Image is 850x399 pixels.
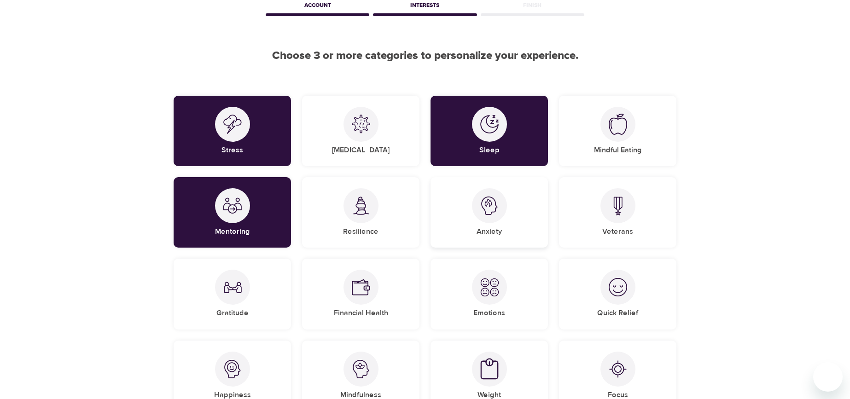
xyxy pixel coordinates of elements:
h5: Stress [221,145,243,155]
div: SleepSleep [431,96,548,166]
img: Focus [609,360,627,378]
div: StressStress [174,96,291,166]
img: Sleep [480,115,499,133]
img: Happiness [223,360,242,378]
h5: Mentoring [215,227,250,237]
div: Financial HealthFinancial Health [302,259,419,329]
div: AnxietyAnxiety [431,177,548,248]
div: VeteransVeterans [559,177,676,248]
h5: Quick Relief [597,308,638,318]
h5: [MEDICAL_DATA] [332,145,390,155]
h5: Emotions [473,308,505,318]
div: Mindful EatingMindful Eating [559,96,676,166]
div: MentoringMentoring [174,177,291,248]
iframe: Button to launch messaging window [813,362,843,392]
img: Resilience [352,197,370,215]
h5: Veterans [602,227,633,237]
img: Anxiety [480,197,499,215]
h5: Sleep [479,145,500,155]
div: Quick ReliefQuick Relief [559,259,676,329]
div: COVID-19[MEDICAL_DATA] [302,96,419,166]
h5: Resilience [343,227,378,237]
img: Mindfulness [352,360,370,378]
h5: Mindful Eating [594,145,642,155]
img: Quick Relief [609,278,627,296]
img: COVID-19 [352,115,370,133]
img: Mentoring [223,197,242,215]
img: Stress [223,115,242,134]
h5: Anxiety [477,227,502,237]
img: Weight [480,358,499,380]
div: EmotionsEmotions [431,259,548,329]
h5: Financial Health [334,308,388,318]
img: Gratitude [223,278,242,296]
img: Emotions [480,278,499,296]
img: Mindful Eating [609,114,627,135]
img: Veterans [609,197,627,215]
div: ResilienceResilience [302,177,419,248]
h5: Gratitude [216,308,249,318]
h2: Choose 3 or more categories to personalize your experience. [174,49,676,63]
img: Financial Health [352,278,370,296]
div: GratitudeGratitude [174,259,291,329]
